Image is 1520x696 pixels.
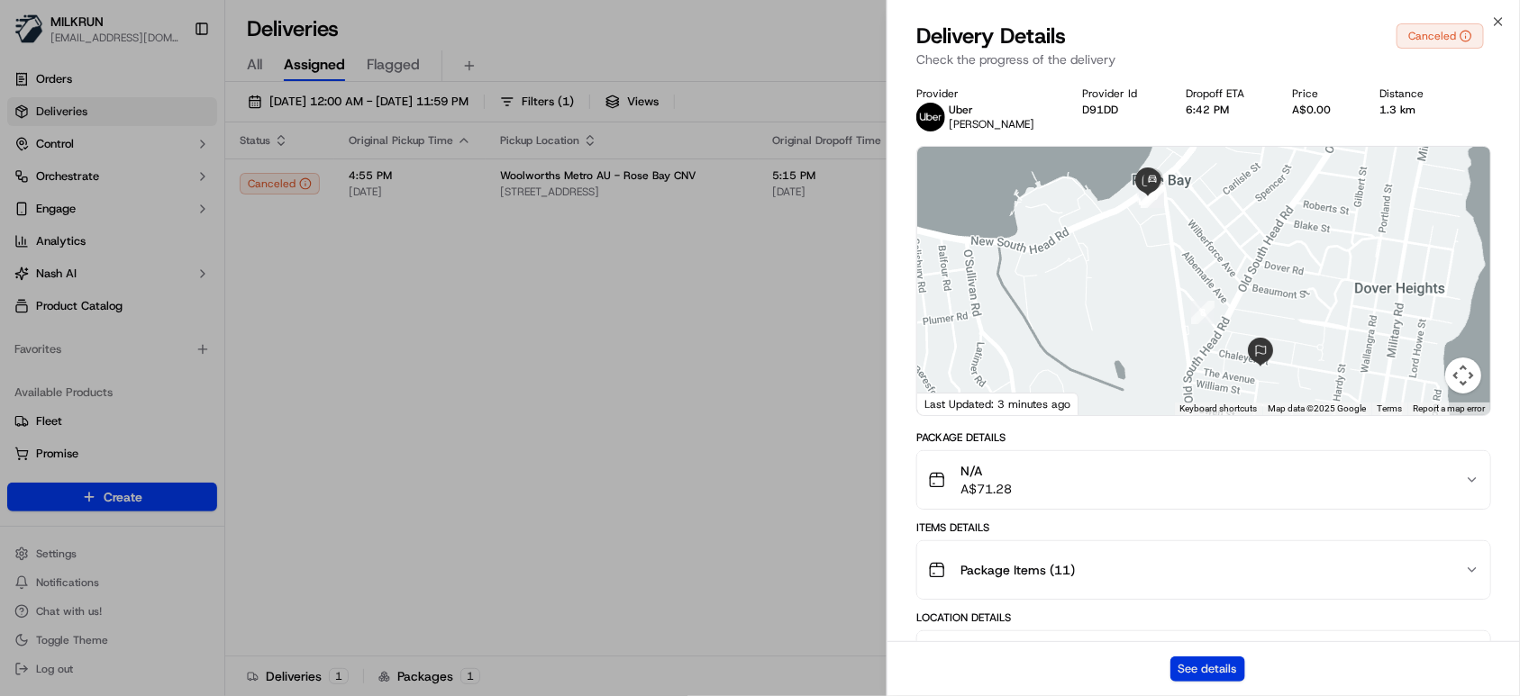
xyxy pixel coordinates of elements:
button: See details [1170,656,1245,682]
a: Terms (opens in new tab) [1377,403,1402,413]
div: Price [1293,86,1351,101]
div: 8 [1191,301,1215,324]
button: Package Items (11) [917,541,1490,599]
span: Package Items ( 11 ) [960,561,1075,579]
div: 6:42 PM [1186,103,1263,117]
button: Keyboard shortcuts [1179,402,1257,415]
button: Map camera controls [1445,357,1481,393]
a: Report a map error [1413,403,1485,413]
div: Provider [916,86,1053,101]
span: Delivery Details [916,22,1066,50]
a: Open this area in Google Maps (opens a new window) [922,392,981,415]
button: D91DD [1083,103,1119,117]
img: Google [922,392,981,415]
span: N/A [960,462,1012,480]
div: Provider Id [1083,86,1157,101]
img: uber-new-logo.jpeg [916,103,945,131]
div: A$0.00 [1293,103,1351,117]
button: Canceled [1397,23,1484,49]
div: 1.3 km [1379,103,1443,117]
div: Items Details [916,520,1491,535]
div: Last Updated: 3 minutes ago [917,393,1079,415]
p: Uber [949,103,1034,117]
div: Distance [1379,86,1443,101]
p: Check the progress of the delivery [916,50,1491,68]
span: Map data ©2025 Google [1268,403,1366,413]
span: A$71.28 [960,480,1012,498]
div: Package Details [916,430,1491,445]
span: [PERSON_NAME] [949,117,1034,131]
button: N/AA$71.28 [917,451,1490,509]
div: Location Details [916,610,1491,625]
div: Dropoff ETA [1186,86,1263,101]
div: 10 [1141,185,1164,208]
